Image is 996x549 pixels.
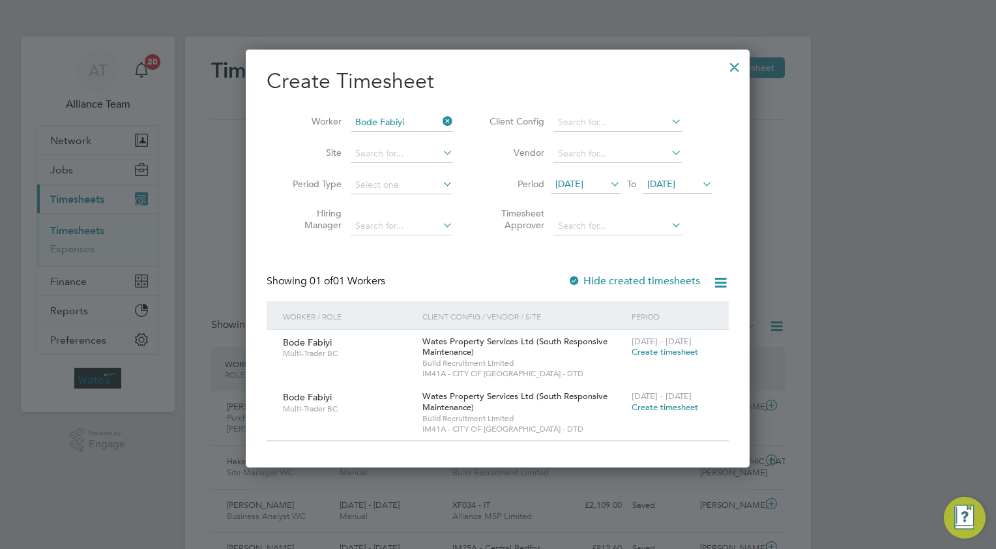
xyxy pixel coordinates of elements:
[632,402,698,413] span: Create timesheet
[486,178,544,190] label: Period
[553,217,682,235] input: Search for...
[632,391,692,402] span: [DATE] - [DATE]
[283,348,413,359] span: Multi-Trader BC
[267,68,729,95] h2: Create Timesheet
[283,207,342,231] label: Hiring Manager
[422,368,625,379] span: IM41A - CITY OF [GEOGRAPHIC_DATA] - DTD
[283,115,342,127] label: Worker
[486,115,544,127] label: Client Config
[351,113,453,132] input: Search for...
[628,301,716,331] div: Period
[422,413,625,424] span: Build Recruitment Limited
[632,346,698,357] span: Create timesheet
[283,178,342,190] label: Period Type
[283,336,332,348] span: Bode Fabiyi
[623,175,640,192] span: To
[419,301,628,331] div: Client Config / Vendor / Site
[283,391,332,403] span: Bode Fabiyi
[632,336,692,347] span: [DATE] - [DATE]
[310,274,333,288] span: 01 of
[944,497,986,539] button: Engage Resource Center
[351,217,453,235] input: Search for...
[422,391,608,413] span: Wates Property Services Ltd (South Responsive Maintenance)
[310,274,385,288] span: 01 Workers
[280,301,419,331] div: Worker / Role
[647,178,675,190] span: [DATE]
[422,336,608,358] span: Wates Property Services Ltd (South Responsive Maintenance)
[351,145,453,163] input: Search for...
[553,145,682,163] input: Search for...
[486,147,544,158] label: Vendor
[553,113,682,132] input: Search for...
[422,358,625,368] span: Build Recruitment Limited
[568,274,700,288] label: Hide created timesheets
[267,274,388,288] div: Showing
[283,147,342,158] label: Site
[351,176,453,194] input: Select one
[422,424,625,434] span: IM41A - CITY OF [GEOGRAPHIC_DATA] - DTD
[283,404,413,414] span: Multi-Trader BC
[555,178,583,190] span: [DATE]
[486,207,544,231] label: Timesheet Approver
